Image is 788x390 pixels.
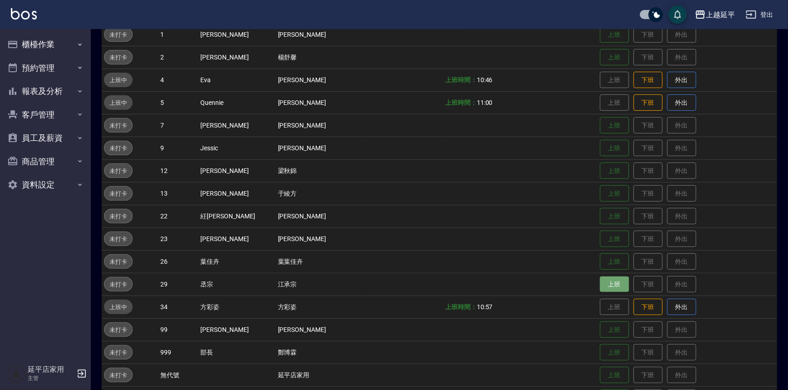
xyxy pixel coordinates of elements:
[158,341,198,364] td: 999
[600,344,629,361] button: 上班
[634,94,663,111] button: 下班
[7,365,25,383] img: Person
[104,212,132,221] span: 未打卡
[158,46,198,69] td: 2
[158,137,198,159] td: 9
[158,250,198,273] td: 26
[198,318,275,341] td: [PERSON_NAME]
[198,250,275,273] td: 葉佳卉
[28,365,74,374] h5: 延平店家用
[276,296,366,318] td: 方彩姿
[600,321,629,338] button: 上班
[158,318,198,341] td: 99
[4,33,87,56] button: 櫃檯作業
[198,137,275,159] td: Jessic
[198,91,275,114] td: Quennie
[104,75,133,85] span: 上班中
[198,69,275,91] td: Eva
[104,166,132,176] span: 未打卡
[276,273,366,296] td: 江承宗
[158,296,198,318] td: 34
[104,348,132,357] span: 未打卡
[104,189,132,198] span: 未打卡
[276,205,366,227] td: [PERSON_NAME]
[477,76,493,84] span: 10:46
[11,8,37,20] img: Logo
[198,273,275,296] td: 丞宗
[198,227,275,250] td: [PERSON_NAME]
[276,318,366,341] td: [PERSON_NAME]
[276,341,366,364] td: 鄭博霖
[600,367,629,384] button: 上班
[600,276,629,292] button: 上班
[667,94,696,111] button: 外出
[158,91,198,114] td: 5
[276,159,366,182] td: 梁秋錦
[158,182,198,205] td: 13
[104,121,132,130] span: 未打卡
[104,53,132,62] span: 未打卡
[198,46,275,69] td: [PERSON_NAME]
[600,117,629,134] button: 上班
[477,303,493,311] span: 10:57
[691,5,738,24] button: 上越延平
[158,227,198,250] td: 23
[158,364,198,386] td: 無代號
[104,302,133,312] span: 上班中
[4,103,87,127] button: 客戶管理
[158,159,198,182] td: 12
[198,205,275,227] td: 紝[PERSON_NAME]
[198,296,275,318] td: 方彩姿
[4,56,87,80] button: 預約管理
[600,140,629,157] button: 上班
[600,185,629,202] button: 上班
[198,182,275,205] td: [PERSON_NAME]
[198,114,275,137] td: [PERSON_NAME]
[667,299,696,316] button: 外出
[4,126,87,150] button: 員工及薪資
[104,143,132,153] span: 未打卡
[104,234,132,244] span: 未打卡
[198,23,275,46] td: [PERSON_NAME]
[276,23,366,46] td: [PERSON_NAME]
[477,99,493,106] span: 11:00
[706,9,735,20] div: 上越延平
[158,205,198,227] td: 22
[104,370,132,380] span: 未打卡
[4,173,87,197] button: 資料設定
[600,26,629,43] button: 上班
[158,273,198,296] td: 29
[28,374,74,382] p: 主管
[104,257,132,267] span: 未打卡
[158,69,198,91] td: 4
[104,30,132,39] span: 未打卡
[276,46,366,69] td: 楊舒馨
[445,76,477,84] b: 上班時間：
[276,182,366,205] td: 于綾方
[600,253,629,270] button: 上班
[667,72,696,89] button: 外出
[276,137,366,159] td: [PERSON_NAME]
[445,99,477,106] b: 上班時間：
[669,5,687,24] button: save
[104,325,132,335] span: 未打卡
[158,114,198,137] td: 7
[634,299,663,316] button: 下班
[4,150,87,173] button: 商品管理
[276,227,366,250] td: [PERSON_NAME]
[742,6,777,23] button: 登出
[276,114,366,137] td: [PERSON_NAME]
[600,163,629,179] button: 上班
[158,23,198,46] td: 1
[104,98,133,108] span: 上班中
[104,280,132,289] span: 未打卡
[634,72,663,89] button: 下班
[600,208,629,225] button: 上班
[198,341,275,364] td: 部長
[276,69,366,91] td: [PERSON_NAME]
[600,49,629,66] button: 上班
[4,79,87,103] button: 報表及分析
[600,231,629,247] button: 上班
[276,364,366,386] td: 延平店家用
[276,91,366,114] td: [PERSON_NAME]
